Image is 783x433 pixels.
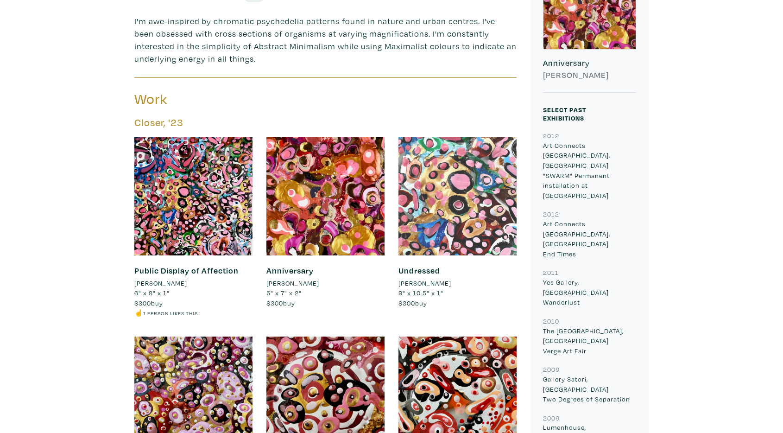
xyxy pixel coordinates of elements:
[266,278,385,288] a: [PERSON_NAME]
[266,299,283,307] span: $300
[398,278,517,288] a: [PERSON_NAME]
[134,90,319,108] h3: Work
[134,116,517,129] h5: Closer, '23
[134,278,187,288] li: [PERSON_NAME]
[543,58,636,68] h6: Anniversary
[134,278,253,288] a: [PERSON_NAME]
[134,308,253,318] li: ☝️
[543,219,636,259] p: Art Connects [GEOGRAPHIC_DATA], [GEOGRAPHIC_DATA] End Times
[398,288,443,297] span: 9" x 10.5" x 1"
[266,288,302,297] span: 5" x 7" x 2"
[398,299,427,307] span: buy
[134,15,517,65] p: I'm awe-inspired by chromatic psychedelia patterns found in nature and urban centres. I've been o...
[134,299,163,307] span: buy
[134,299,151,307] span: $300
[543,140,636,201] p: Art Connects [GEOGRAPHIC_DATA], [GEOGRAPHIC_DATA] "SWARM" Permanent installation at [GEOGRAPHIC_D...
[134,265,239,276] a: Public Display of Affection
[543,374,636,404] p: Gallery Satori, [GEOGRAPHIC_DATA] Two Degrees of Separation
[266,278,319,288] li: [PERSON_NAME]
[543,277,636,307] p: Yes Gallery, [GEOGRAPHIC_DATA] Wanderlust
[134,288,170,297] span: 6" x 8" x 1"
[398,265,440,276] a: Undressed
[543,365,560,374] small: 2009
[543,210,559,218] small: 2012
[543,70,636,80] h6: [PERSON_NAME]
[143,310,198,317] small: 1 person likes this
[543,268,559,277] small: 2011
[543,105,586,122] small: Select Past Exhibitions
[543,414,560,422] small: 2009
[398,278,451,288] li: [PERSON_NAME]
[398,299,415,307] span: $300
[543,131,559,140] small: 2012
[543,326,636,356] p: The [GEOGRAPHIC_DATA], [GEOGRAPHIC_DATA] Verge Art Fair
[543,317,559,325] small: 2010
[266,265,314,276] a: Anniversary
[266,299,295,307] span: buy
